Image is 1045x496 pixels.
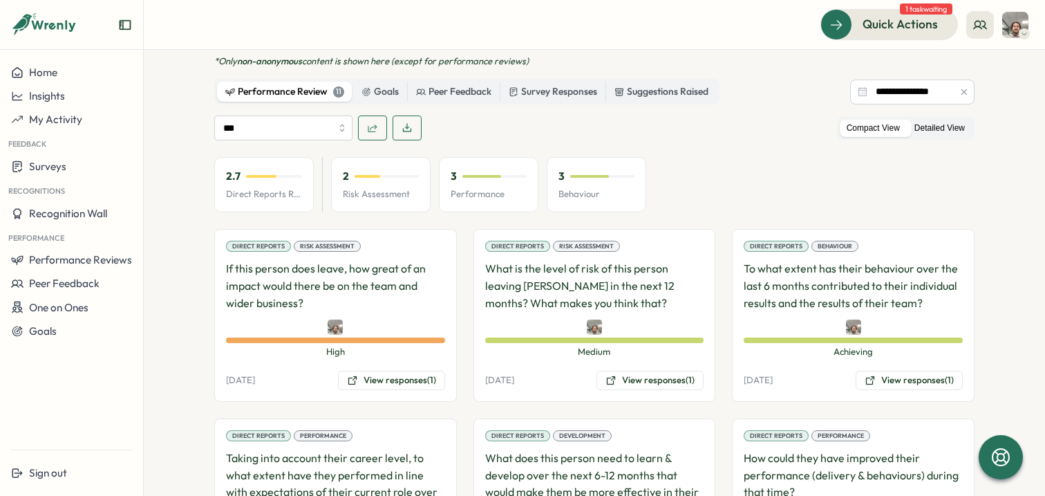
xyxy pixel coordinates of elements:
span: Insights [29,89,65,102]
div: Direct Reports [226,241,291,252]
div: Direct Reports [744,241,809,252]
span: 1 task waiting [900,3,952,15]
p: [DATE] [485,374,514,387]
div: Performance [294,430,352,441]
p: 2 [343,169,349,184]
div: Peer Feedback [416,84,491,100]
button: View responses(1) [338,371,445,390]
p: Risk Assessment [343,188,419,201]
div: Direct Reports [485,241,550,252]
span: Achieving [744,346,963,358]
p: To what extent has their behaviour over the last 6 months contributed to their individual results... [744,260,963,311]
img: Greg Youngman [328,320,343,335]
div: Suggestions Raised [614,84,708,100]
div: Goals [361,84,399,100]
div: Direct Reports [226,430,291,441]
div: Risk Assessment [553,241,620,252]
button: Expand sidebar [118,18,132,32]
div: Behaviour [811,241,858,252]
p: 2.7 [226,169,241,184]
span: Performance Reviews [29,253,132,266]
span: High [226,346,445,358]
div: Risk Assessment [294,241,361,252]
span: non-anonymous [237,55,302,66]
label: Detailed View [907,120,972,137]
span: Sign out [29,466,67,479]
span: Home [29,66,57,79]
span: Medium [485,346,704,358]
div: 11 [333,86,344,98]
p: [DATE] [744,374,773,387]
img: Greg Youngman [1002,12,1028,38]
img: Greg Youngman [587,320,602,335]
button: View responses(1) [596,371,704,390]
div: Performance Review [225,84,344,100]
label: Compact View [840,120,907,137]
p: 3 [558,169,565,184]
p: What is the level of risk of this person leaving [PERSON_NAME] in the next 12 months? What makes ... [485,260,704,311]
span: Recognition Wall [29,207,107,220]
div: Direct Reports [744,430,809,441]
p: Direct Reports Review Avg [226,188,302,201]
p: Behaviour [558,188,634,201]
span: Surveys [29,160,66,173]
p: 3 [451,169,457,184]
span: Goals [29,324,57,338]
div: Performance [811,430,870,441]
span: My Activity [29,113,82,126]
p: Performance [451,188,527,201]
p: If this person does leave, how great of an impact would there be on the team and wider business? [226,260,445,311]
span: Quick Actions [863,15,938,33]
button: View responses(1) [856,371,963,390]
div: Survey Responses [509,84,597,100]
span: One on Ones [29,301,88,314]
img: Greg Youngman [846,320,861,335]
p: [DATE] [226,374,255,387]
span: Peer Feedback [29,277,100,290]
div: Development [553,430,612,441]
div: Direct Reports [485,430,550,441]
button: Quick Actions [820,9,958,39]
p: *Only content is shown here (except for performance reviews) [214,55,975,68]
